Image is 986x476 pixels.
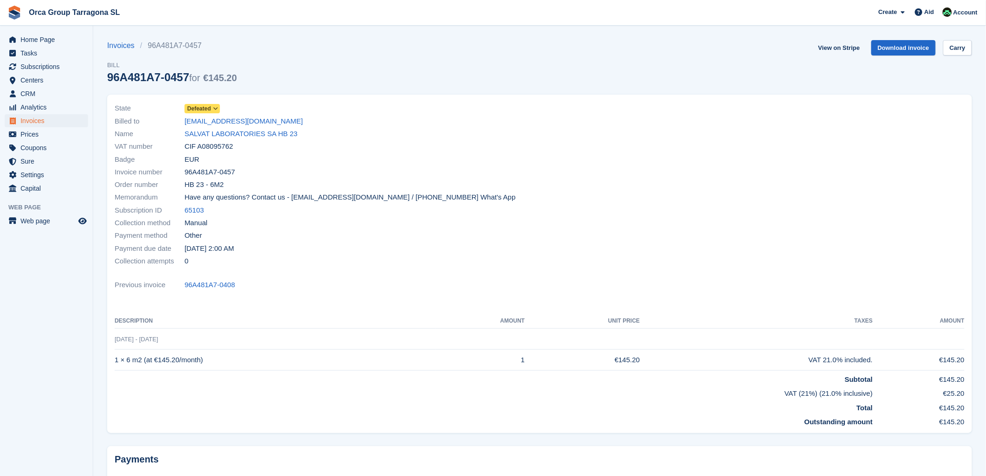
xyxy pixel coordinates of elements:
[939,356,965,364] font: €145.20
[115,142,153,150] font: VAT number
[21,63,60,70] font: Subscriptions
[808,356,873,364] font: VAT 21.0% included.
[856,404,873,412] font: Total
[5,155,88,168] a: menu
[21,117,44,124] font: Invoices
[107,40,237,51] nav: breadcrumbs
[115,231,167,239] font: Payment method
[21,76,43,84] font: Centers
[21,49,37,57] font: Tasks
[8,204,41,211] font: Web page
[203,73,237,83] font: €145.20
[115,206,162,214] font: Subscription ID
[5,214,88,228] a: menu
[115,336,158,343] font: [DATE] - [DATE]
[189,73,200,83] font: for
[608,317,640,324] font: Unit price
[107,62,120,69] font: Bill
[185,180,224,188] font: HB 23 - 6M2
[500,317,525,324] font: AMOUNT
[185,219,207,227] font: Manual
[615,356,640,364] font: €145.20
[21,90,35,97] font: CRM
[21,185,41,192] font: Capital
[115,104,131,112] font: State
[185,155,199,163] font: EUR
[943,7,952,17] img: Tania
[185,231,202,239] font: Other
[115,117,139,125] font: Billed to
[187,105,211,112] font: Defeated
[29,8,120,16] font: Orca Group Tarragona SL
[185,205,204,216] a: 65103
[5,87,88,100] a: menu
[5,114,88,127] a: menu
[818,44,860,51] font: View on Stripe
[107,40,140,51] a: Invoices
[943,389,965,397] font: €25.20
[21,217,50,225] font: Web page
[855,317,873,324] font: Taxes
[785,389,873,397] font: VAT (21%) (21.0% inclusive)
[5,101,88,114] a: menu
[871,40,936,55] a: Download invoice
[115,219,171,227] font: Collection method
[185,168,235,176] font: 96A481A7-0457
[115,317,153,324] font: Description
[5,33,88,46] a: menu
[185,257,188,265] font: 0
[939,418,965,426] font: €145.20
[115,155,135,163] font: Badge
[185,243,234,254] time: 2025-09-21 00:00:00 UTC
[25,5,123,20] a: Orca Group Tarragona SL
[521,356,525,364] font: 1
[185,129,298,139] a: SALVAT LABORATORIES SA HB 23
[107,71,189,83] font: 96A481A7-0457
[77,215,88,227] a: Store Preview
[115,257,174,265] font: Collection attempts
[5,60,88,73] a: menu
[5,128,88,141] a: menu
[185,280,235,290] a: 96A481A7-0408
[5,74,88,87] a: menu
[115,281,165,289] font: Previous invoice
[878,44,930,51] font: Download invoice
[115,244,171,252] font: Payment due date
[185,116,303,127] a: [EMAIL_ADDRESS][DOMAIN_NAME]
[185,130,298,138] font: SALVAT LABORATORIES SA HB 23
[5,168,88,181] a: menu
[115,180,158,188] font: Order number
[815,40,863,55] a: View on Stripe
[21,144,47,152] font: Coupons
[185,244,234,252] font: [DATE] 2:00 AM
[115,454,159,464] font: Payments
[878,8,897,15] font: Create
[115,130,133,138] font: Name
[7,6,21,20] img: stora-icon-8386f47178a22dfd0bd8f6a31ec36ba5ce8667c1dd55bd0f319d3a0aa187defe.svg
[185,103,220,114] a: Defeated
[924,8,934,15] font: Aid
[940,317,965,324] font: Amount
[950,44,965,51] font: Carry
[185,193,516,201] font: Have any questions? Contact us - [EMAIL_ADDRESS][DOMAIN_NAME] / [PHONE_NUMBER] What's App
[804,418,873,426] font: Outstanding amount
[21,131,39,138] font: Prices
[939,404,965,412] font: €145.20
[953,9,978,16] font: Account
[115,356,203,364] font: 1 × 6 m2 (at €145.20/month)
[185,281,235,289] font: 96A481A7-0408
[107,41,135,49] font: Invoices
[115,168,163,176] font: Invoice number
[185,117,303,125] font: [EMAIL_ADDRESS][DOMAIN_NAME]
[5,141,88,154] a: menu
[21,171,44,179] font: Settings
[5,47,88,60] a: menu
[943,40,972,55] a: Carry
[21,158,34,165] font: Sure
[185,142,233,150] font: CIF A08095762
[939,375,965,383] font: €145.20
[845,375,873,383] font: Subtotal
[21,36,55,43] font: Home Page
[21,103,47,111] font: Analytics
[185,206,204,214] font: 65103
